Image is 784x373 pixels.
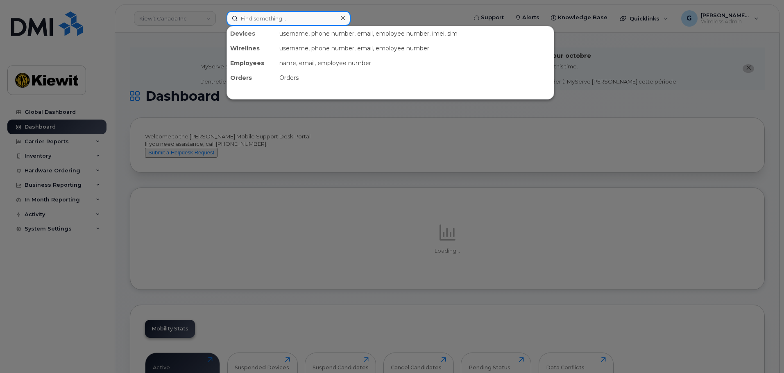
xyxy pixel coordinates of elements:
[227,41,276,56] div: Wirelines
[276,26,554,41] div: username, phone number, email, employee number, imei, sim
[276,56,554,70] div: name, email, employee number
[227,56,276,70] div: Employees
[276,41,554,56] div: username, phone number, email, employee number
[227,70,276,85] div: Orders
[748,337,778,367] iframe: Messenger Launcher
[227,26,276,41] div: Devices
[276,70,554,85] div: Orders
